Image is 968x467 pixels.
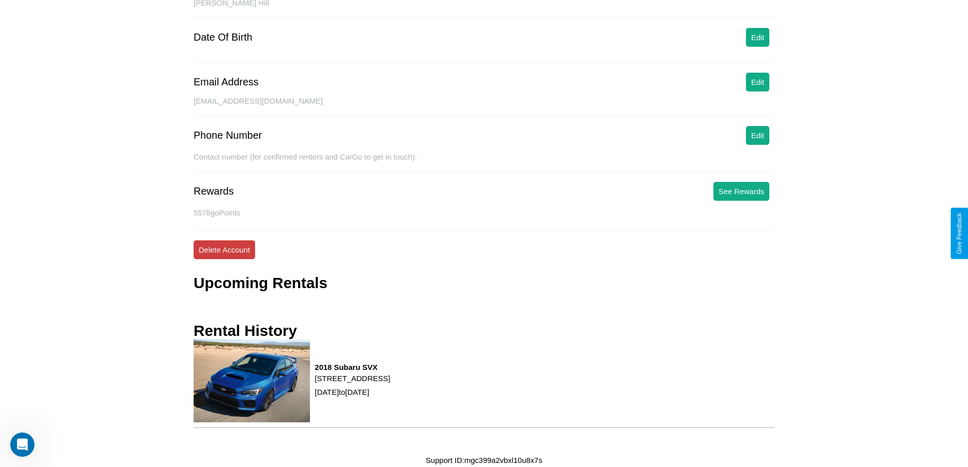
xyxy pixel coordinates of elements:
[713,182,769,201] button: See Rewards
[194,339,310,422] img: rental
[194,32,253,43] div: Date Of Birth
[746,28,769,47] button: Edit
[956,213,963,254] div: Give Feedback
[194,240,255,259] button: Delete Account
[194,322,297,339] h3: Rental History
[194,97,774,116] div: [EMAIL_ADDRESS][DOMAIN_NAME]
[746,126,769,145] button: Edit
[194,152,774,172] div: Contact number (for confirmed renters and CarGo to get in touch).
[194,130,262,141] div: Phone Number
[315,363,390,371] h3: 2018 Subaru SVX
[194,274,327,292] h3: Upcoming Rentals
[194,206,774,220] p: 5578 goPoints
[10,432,35,457] iframe: Intercom live chat
[426,453,542,467] p: Support ID: mgc399a2vbxl10u8x7s
[746,73,769,91] button: Edit
[194,185,234,197] div: Rewards
[194,76,259,88] div: Email Address
[315,385,390,399] p: [DATE] to [DATE]
[315,371,390,385] p: [STREET_ADDRESS]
